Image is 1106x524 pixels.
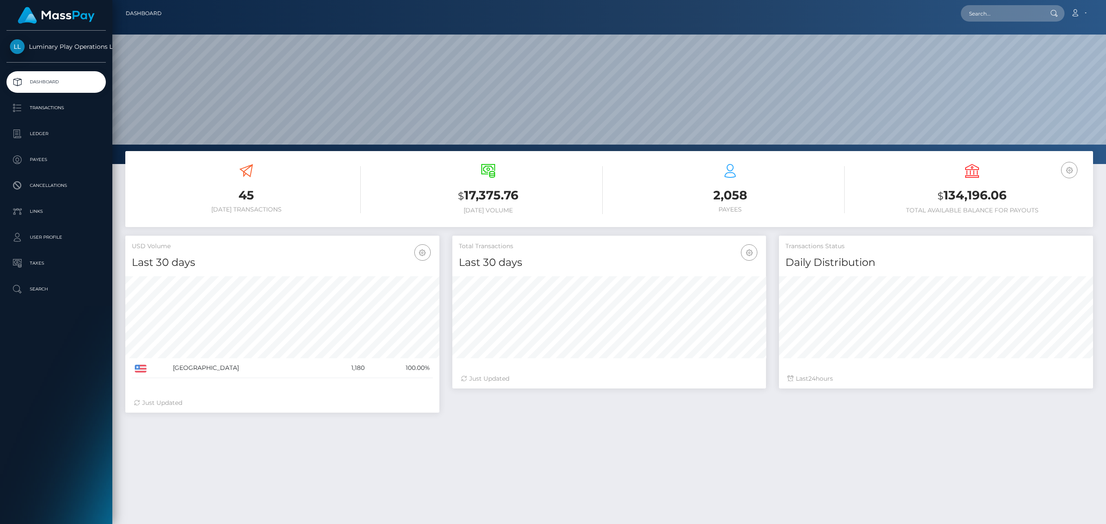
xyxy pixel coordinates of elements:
[10,283,102,296] p: Search
[10,153,102,166] p: Payees
[461,374,758,383] div: Just Updated
[326,358,368,378] td: 1,180
[132,242,433,251] h5: USD Volume
[10,101,102,114] p: Transactions
[135,365,146,372] img: US.png
[616,187,845,204] h3: 2,058
[10,39,25,54] img: Luminary Play Operations Limited
[785,242,1087,251] h5: Transactions Status
[6,227,106,248] a: User Profile
[134,398,431,407] div: Just Updated
[785,255,1087,270] h4: Daily Distribution
[459,242,760,251] h5: Total Transactions
[126,4,162,22] a: Dashboard
[6,97,106,119] a: Transactions
[132,187,361,204] h3: 45
[374,207,603,214] h6: [DATE] Volume
[170,358,325,378] td: [GEOGRAPHIC_DATA]
[374,187,603,205] h3: 17,375.76
[6,175,106,196] a: Cancellations
[6,43,106,51] span: Luminary Play Operations Limited
[458,190,464,202] small: $
[10,127,102,140] p: Ledger
[18,7,95,24] img: MassPay Logo
[6,253,106,274] a: Taxes
[459,255,760,270] h4: Last 30 days
[858,187,1087,205] h3: 134,196.06
[808,375,816,382] span: 24
[10,231,102,244] p: User Profile
[368,358,433,378] td: 100.00%
[6,71,106,93] a: Dashboard
[132,255,433,270] h4: Last 30 days
[6,278,106,300] a: Search
[6,201,106,222] a: Links
[6,123,106,145] a: Ledger
[858,207,1087,214] h6: Total Available Balance for Payouts
[961,5,1042,22] input: Search...
[10,76,102,88] p: Dashboard
[938,190,944,202] small: $
[10,257,102,270] p: Taxes
[132,206,361,213] h6: [DATE] Transactions
[788,374,1084,383] div: Last hours
[616,206,845,213] h6: Payees
[10,179,102,192] p: Cancellations
[10,205,102,218] p: Links
[6,149,106,170] a: Payees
